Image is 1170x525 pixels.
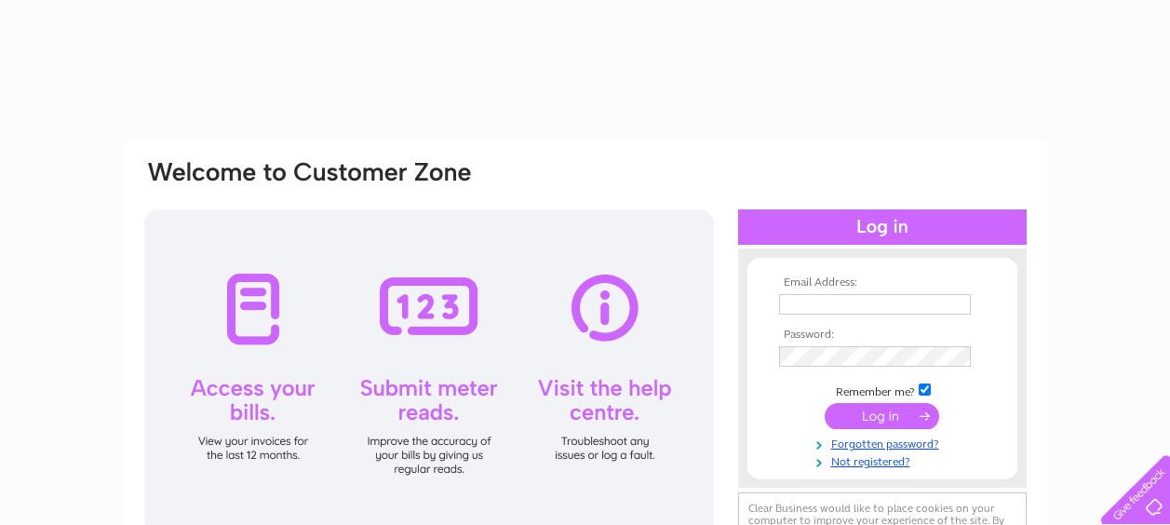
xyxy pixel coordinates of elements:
[779,434,990,451] a: Forgotten password?
[774,329,990,342] th: Password:
[774,381,990,399] td: Remember me?
[779,451,990,469] a: Not registered?
[774,276,990,289] th: Email Address:
[825,403,939,429] input: Submit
